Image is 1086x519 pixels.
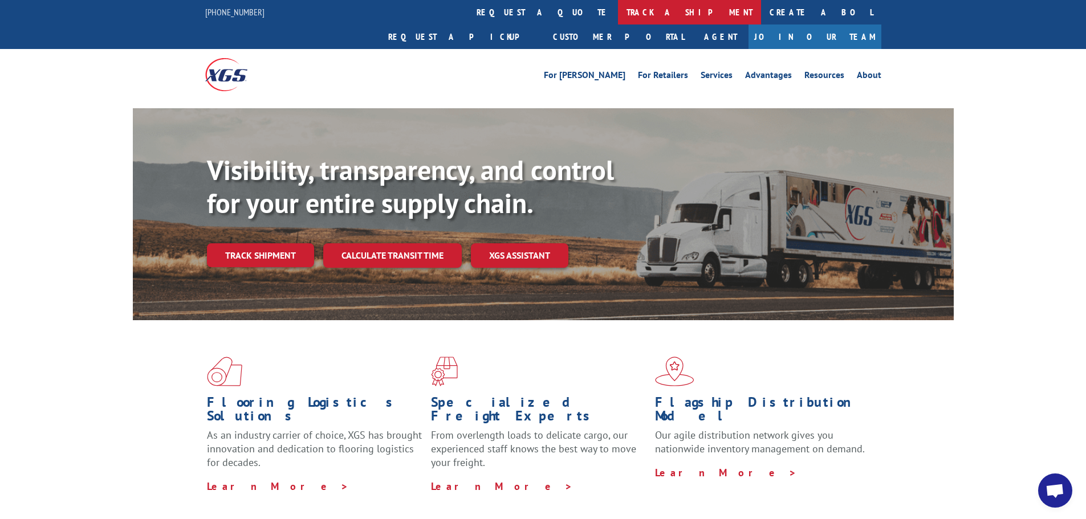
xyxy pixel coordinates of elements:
h1: Flagship Distribution Model [655,395,871,428]
img: xgs-icon-focused-on-flooring-red [431,357,458,386]
span: As an industry carrier of choice, XGS has brought innovation and dedication to flooring logistics... [207,428,422,469]
a: Request a pickup [380,24,544,49]
h1: Specialized Freight Experts [431,395,646,428]
img: xgs-icon-total-supply-chain-intelligence-red [207,357,242,386]
h1: Flooring Logistics Solutions [207,395,422,428]
a: Learn More > [431,480,573,493]
div: Open chat [1038,473,1072,508]
a: XGS ASSISTANT [471,243,568,268]
a: Track shipment [207,243,314,267]
a: Calculate transit time [323,243,462,268]
a: Learn More > [655,466,797,479]
a: Agent [693,24,749,49]
span: Our agile distribution network gives you nationwide inventory management on demand. [655,428,865,455]
a: For [PERSON_NAME] [544,71,625,83]
a: Services [701,71,733,83]
a: [PHONE_NUMBER] [205,6,265,18]
a: Customer Portal [544,24,693,49]
p: From overlength loads to delicate cargo, our experienced staff knows the best way to move your fr... [431,428,646,479]
a: For Retailers [638,71,688,83]
a: Resources [804,71,844,83]
a: Advantages [745,71,792,83]
img: xgs-icon-flagship-distribution-model-red [655,357,694,386]
a: About [857,71,881,83]
a: Join Our Team [749,24,881,49]
a: Learn More > [207,480,349,493]
b: Visibility, transparency, and control for your entire supply chain. [207,152,614,220]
